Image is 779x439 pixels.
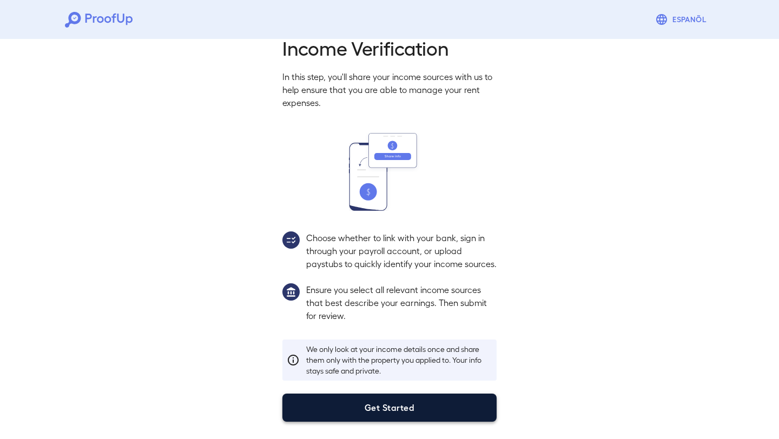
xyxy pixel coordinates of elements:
p: In this step, you'll share your income sources with us to help ensure that you are able to manage... [282,70,497,109]
button: Get Started [282,394,497,422]
h2: Income Verification [282,36,497,59]
p: Choose whether to link with your bank, sign in through your payroll account, or upload paystubs t... [306,231,497,270]
img: group2.svg [282,231,300,249]
button: Espanõl [651,9,714,30]
img: group1.svg [282,283,300,301]
p: Ensure you select all relevant income sources that best describe your earnings. Then submit for r... [306,283,497,322]
p: We only look at your income details once and share them only with the property you applied to. Yo... [306,344,492,376]
img: transfer_money.svg [349,133,430,211]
